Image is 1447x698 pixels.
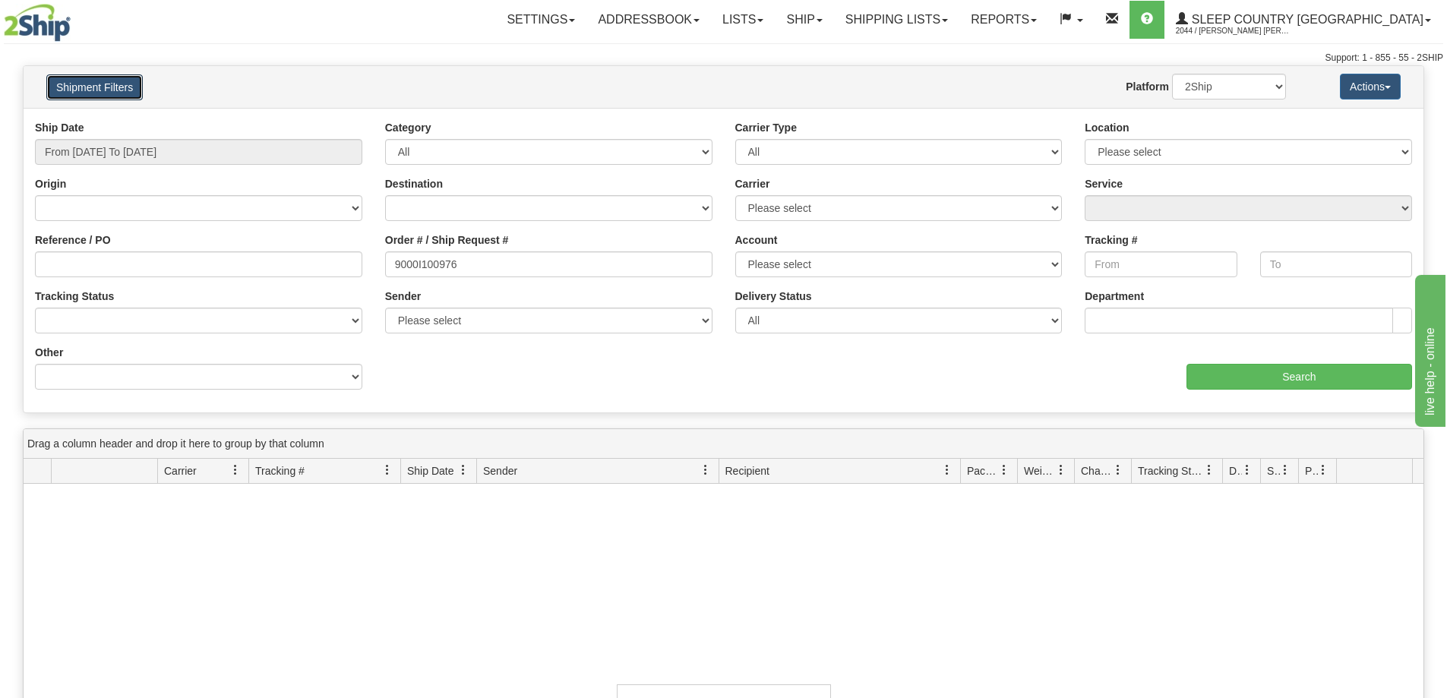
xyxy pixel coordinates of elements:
[934,457,960,483] a: Recipient filter column settings
[483,463,517,478] span: Sender
[24,429,1423,459] div: grid grouping header
[1085,251,1237,277] input: From
[693,457,719,483] a: Sender filter column settings
[385,289,421,304] label: Sender
[35,289,114,304] label: Tracking Status
[586,1,711,39] a: Addressbook
[1229,463,1242,478] span: Delivery Status
[385,232,509,248] label: Order # / Ship Request #
[1085,176,1123,191] label: Service
[711,1,775,39] a: Lists
[385,120,431,135] label: Category
[1340,74,1401,99] button: Actions
[1267,463,1280,478] span: Shipment Issues
[407,463,453,478] span: Ship Date
[450,457,476,483] a: Ship Date filter column settings
[11,9,141,27] div: live help - online
[1085,232,1137,248] label: Tracking #
[967,463,999,478] span: Packages
[1196,457,1222,483] a: Tracking Status filter column settings
[1260,251,1412,277] input: To
[1048,457,1074,483] a: Weight filter column settings
[255,463,305,478] span: Tracking #
[959,1,1048,39] a: Reports
[35,232,111,248] label: Reference / PO
[164,463,197,478] span: Carrier
[991,457,1017,483] a: Packages filter column settings
[1310,457,1336,483] a: Pickup Status filter column settings
[1126,79,1169,94] label: Platform
[735,289,812,304] label: Delivery Status
[775,1,833,39] a: Ship
[1081,463,1113,478] span: Charge
[35,345,63,360] label: Other
[35,120,84,135] label: Ship Date
[735,176,770,191] label: Carrier
[46,74,143,100] button: Shipment Filters
[735,120,797,135] label: Carrier Type
[4,52,1443,65] div: Support: 1 - 855 - 55 - 2SHIP
[1024,463,1056,478] span: Weight
[4,4,71,42] img: logo2044.jpg
[1234,457,1260,483] a: Delivery Status filter column settings
[1305,463,1318,478] span: Pickup Status
[495,1,586,39] a: Settings
[834,1,959,39] a: Shipping lists
[1272,457,1298,483] a: Shipment Issues filter column settings
[223,457,248,483] a: Carrier filter column settings
[1105,457,1131,483] a: Charge filter column settings
[1188,13,1423,26] span: Sleep Country [GEOGRAPHIC_DATA]
[1085,289,1144,304] label: Department
[1412,271,1445,426] iframe: chat widget
[735,232,778,248] label: Account
[725,463,769,478] span: Recipient
[1138,463,1204,478] span: Tracking Status
[374,457,400,483] a: Tracking # filter column settings
[385,176,443,191] label: Destination
[1085,120,1129,135] label: Location
[1164,1,1442,39] a: Sleep Country [GEOGRAPHIC_DATA] 2044 / [PERSON_NAME] [PERSON_NAME]
[35,176,66,191] label: Origin
[1176,24,1290,39] span: 2044 / [PERSON_NAME] [PERSON_NAME]
[1186,364,1412,390] input: Search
